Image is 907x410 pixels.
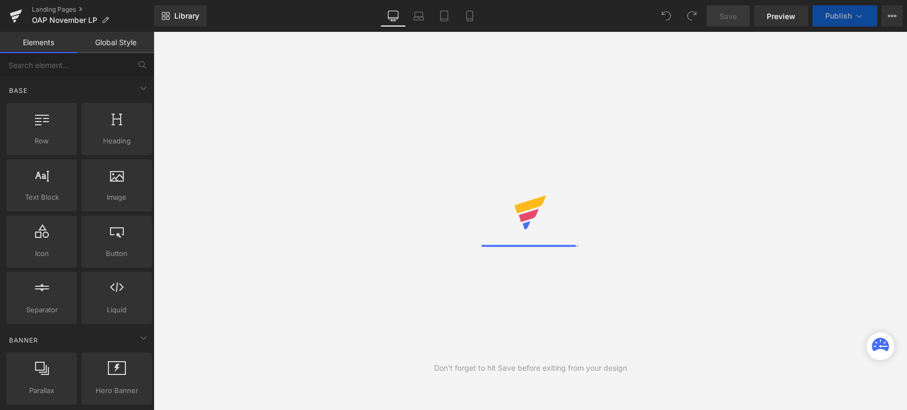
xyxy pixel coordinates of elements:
span: Parallax [10,385,74,396]
a: Landing Pages [32,5,154,14]
span: Icon [10,248,74,259]
button: Redo [681,5,702,27]
button: Undo [656,5,677,27]
a: Desktop [380,5,406,27]
a: Preview [754,5,808,27]
button: Publish [812,5,877,27]
span: Hero Banner [84,385,149,396]
span: Heading [84,135,149,147]
span: Library [174,11,199,21]
span: Preview [767,11,795,22]
span: Image [84,192,149,203]
a: Mobile [457,5,482,27]
span: Liquid [84,304,149,315]
a: Laptop [406,5,431,27]
a: Tablet [431,5,457,27]
button: More [881,5,903,27]
span: Base [8,86,29,96]
span: Separator [10,304,74,315]
a: New Library [154,5,207,27]
span: Save [719,11,737,22]
span: Row [10,135,74,147]
span: Publish [825,12,852,20]
span: Button [84,248,149,259]
span: Banner [8,335,39,345]
span: OAP November LP [32,16,97,24]
span: Text Block [10,192,74,203]
div: Don't forget to hit Save before exiting from your design [434,362,627,374]
a: Global Style [77,32,154,53]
